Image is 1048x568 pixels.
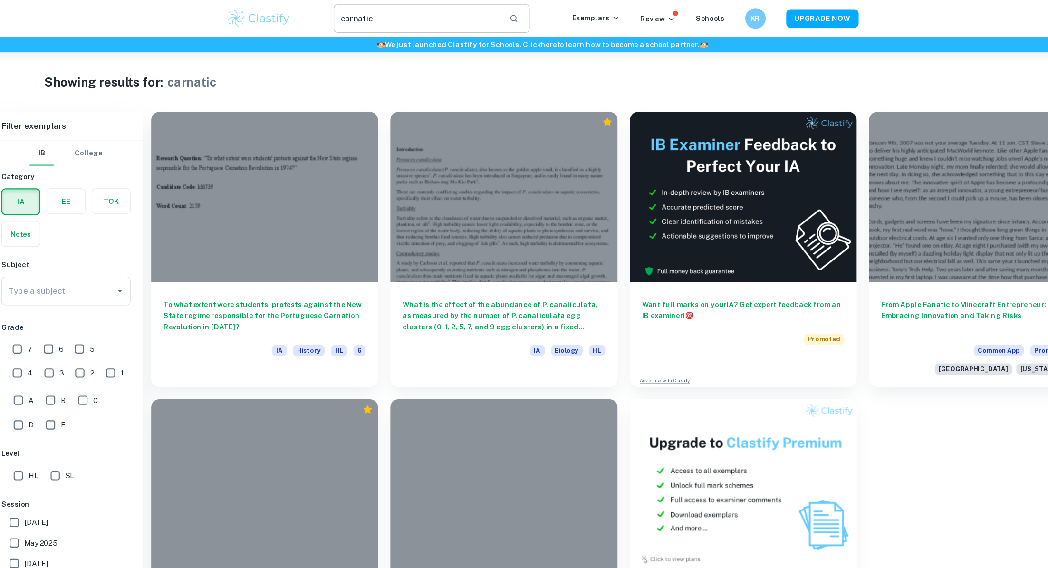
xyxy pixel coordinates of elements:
[91,131,116,154] button: College
[579,108,589,118] div: Premium
[963,337,1021,347] span: [US_STATE] Tech
[107,175,142,198] button: TOK
[349,319,360,330] span: 6
[357,375,367,384] div: Premium
[134,340,136,351] span: 1
[177,67,222,85] h1: carnatic
[615,12,647,23] p: Review
[82,435,90,446] span: SL
[49,131,72,154] button: IB
[766,309,804,319] span: Promoted
[293,319,322,330] span: History
[383,104,593,358] a: What is the effect of the abundance of P. canaliculata, as measured by the number of P. canalicul...
[23,414,143,425] h6: Level
[750,9,817,26] button: UPGRADE NOW
[105,340,109,351] span: 2
[23,240,143,250] h6: Subject
[44,517,66,527] span: [DATE]
[63,67,173,85] h1: Showing results for:
[162,104,372,358] a: To what extent were students' protests against the New State regime responsible for the Portugues...
[23,298,143,308] h6: Grade
[77,340,81,351] span: 3
[552,11,596,22] p: Exemplars
[666,13,693,21] a: Schools
[328,319,343,330] span: HL
[48,435,57,446] span: HL
[49,131,116,154] div: Filter type choice
[47,318,51,328] span: 7
[48,366,53,376] span: A
[394,277,582,308] h6: What is the effect of the abundance of P. canaliculata, as measured by the number of P. canalicul...
[616,277,804,298] h6: Want full marks on your IA ? Get expert feedback from an IB examiner!
[887,337,959,347] span: [GEOGRAPHIC_DATA]
[105,318,109,328] span: 5
[78,388,82,399] span: E
[716,12,727,22] h6: KR
[838,277,1025,308] h6: From Apple Fanatic to Minecraft Entrepreneur: Embracing Innovation and Taking Risks
[1014,319,1025,330] span: B
[23,205,58,228] button: Notes
[1022,108,1032,118] img: Marked
[24,175,58,198] button: IA
[712,8,731,27] button: KR
[273,319,287,330] span: IA
[76,318,80,328] span: 6
[112,539,150,556] button: Apply
[615,349,661,356] a: Advertise with Clastify
[523,38,538,45] a: here
[605,370,815,528] img: Thumbnail
[44,498,75,508] span: May 2025
[512,319,526,330] span: IA
[827,104,1037,358] a: From Apple Fanatic to Minecraft Entrepreneur: Embracing Innovation and Taking RisksCommon AppProm...
[231,8,292,27] img: Clastify logo
[616,542,804,563] h6: Fast track your coursework with mark schemes created by IB examiners. Upgrade now
[65,175,100,198] button: EE
[44,479,66,489] span: [DATE]
[1019,535,1038,554] button: Help and Feedback
[605,104,815,358] a: Want full marks on yourIA? Get expert feedback from an IB examiner!PromotedAdvertise with Clastify
[78,366,83,376] span: B
[715,554,723,562] span: 🚀
[605,104,815,261] img: Thumbnail
[126,263,139,276] button: Open
[670,38,678,45] span: 🏫
[47,340,52,351] span: 4
[976,319,1008,330] span: Prompt 1
[567,319,582,330] span: HL
[23,158,143,169] h6: Category
[2,36,1046,47] h6: We just launched Clastify for Schools. Click to learn how to become a school partner.
[23,462,143,472] h6: Session
[11,104,154,130] h6: Filter exemplars
[370,38,378,45] span: 🏫
[532,319,561,330] span: Biology
[48,388,53,399] span: D
[656,289,664,296] span: 🎯
[173,277,360,308] h6: To what extent were students' protests against the New State regime responsible for the Portugues...
[108,366,113,376] span: C
[923,319,970,330] span: Common App
[331,4,486,30] input: Search for any exemplars...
